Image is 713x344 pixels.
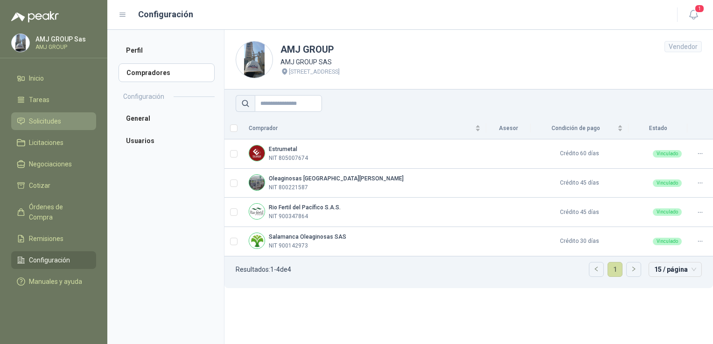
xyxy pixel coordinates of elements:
[664,41,702,52] div: Vendedor
[653,238,682,245] div: Vinculado
[608,262,622,276] a: 1
[29,234,63,244] span: Remisiones
[11,198,96,226] a: Órdenes de Compra
[11,155,96,173] a: Negociaciones
[694,4,705,13] span: 1
[269,234,346,240] b: Salamanca Oleaginosas SAS
[654,262,696,276] span: 15 / página
[249,233,265,248] img: Company Logo
[629,117,687,139] th: Estado
[29,138,63,148] span: Licitaciones
[289,67,340,76] p: [STREET_ADDRESS]
[269,146,297,152] b: Estrumetal
[243,117,486,139] th: Comprador
[138,8,193,21] h1: Configuración
[249,124,473,133] span: Comprador
[531,117,629,139] th: Condición de pago
[11,112,96,130] a: Solicitudes
[11,11,59,22] img: Logo peakr
[236,41,273,78] img: Company Logo
[653,208,682,216] div: Vinculado
[123,91,164,102] h2: Configuración
[29,180,50,191] span: Cotizar
[35,36,94,42] p: AMJ GROUP Sas
[29,202,87,222] span: Órdenes de Compra
[11,69,96,87] a: Inicio
[631,266,636,272] span: right
[626,262,641,277] li: Página siguiente
[119,41,215,60] a: Perfil
[685,7,702,23] button: 1
[608,262,622,277] li: 1
[531,227,629,256] td: Crédito 30 días
[269,204,341,211] b: Rio Fertil del Pacífico S.A.S.
[11,273,96,290] a: Manuales y ayuda
[11,91,96,109] a: Tareas
[29,116,61,126] span: Solicitudes
[249,175,265,190] img: Company Logo
[29,276,82,287] span: Manuales y ayuda
[269,175,404,182] b: Oleaginosas [GEOGRAPHIC_DATA][PERSON_NAME]
[11,230,96,248] a: Remisiones
[11,251,96,269] a: Configuración
[536,124,616,133] span: Condición de pago
[119,63,215,82] a: Compradores
[653,179,682,187] div: Vinculado
[269,154,308,163] p: NIT 805007674
[269,183,308,192] p: NIT 800221587
[249,204,265,219] img: Company Logo
[29,95,49,105] span: Tareas
[589,262,603,276] button: left
[269,241,308,250] p: NIT 900142973
[589,262,604,277] li: Página anterior
[531,198,629,227] td: Crédito 45 días
[29,255,70,265] span: Configuración
[119,109,215,128] a: General
[280,57,340,67] p: AMJ GROUP SAS
[531,169,629,198] td: Crédito 45 días
[649,262,702,277] div: tamaño de página
[35,44,94,50] p: AMJ GROUP
[119,131,215,150] a: Usuarios
[29,73,44,83] span: Inicio
[249,145,265,161] img: Company Logo
[236,266,291,273] p: Resultados: 1 - 4 de 4
[11,177,96,194] a: Cotizar
[486,117,531,139] th: Asesor
[269,212,308,221] p: NIT 900347864
[11,134,96,151] a: Licitaciones
[531,139,629,169] td: Crédito 60 días
[594,266,599,272] span: left
[280,42,340,57] h1: AMJ GROUP
[12,34,29,52] img: Company Logo
[653,150,682,158] div: Vinculado
[627,262,641,276] button: right
[29,159,72,169] span: Negociaciones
